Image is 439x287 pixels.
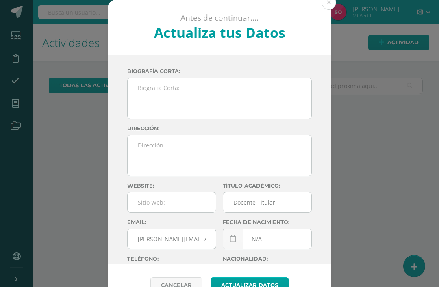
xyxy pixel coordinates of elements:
p: Antes de continuar.... [130,13,310,23]
h2: Actualiza tus Datos [130,23,310,42]
input: Sitio Web: [128,192,216,212]
label: Biografía corta: [127,68,312,74]
label: Website: [127,183,216,189]
label: Dirección: [127,125,312,132]
input: Correo Electronico: [128,229,216,249]
input: Fecha de Nacimiento: [223,229,311,249]
label: Email: [127,219,216,225]
input: Titulo: [223,192,311,212]
label: Nacionalidad: [223,256,312,262]
label: Título académico: [223,183,312,189]
label: Fecha de nacimiento: [223,219,312,225]
label: Teléfono: [127,256,216,262]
